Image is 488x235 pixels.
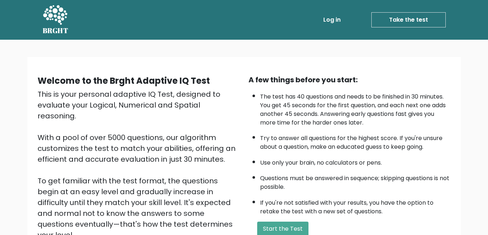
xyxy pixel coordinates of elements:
[260,195,451,216] li: If you're not satisfied with your results, you have the option to retake the test with a new set ...
[260,89,451,127] li: The test has 40 questions and needs to be finished in 30 minutes. You get 45 seconds for the firs...
[260,130,451,151] li: Try to answer all questions for the highest score. If you're unsure about a question, make an edu...
[43,3,69,37] a: BRGHT
[371,12,446,27] a: Take the test
[260,155,451,167] li: Use only your brain, no calculators or pens.
[43,26,69,35] h5: BRGHT
[260,170,451,191] li: Questions must be answered in sequence; skipping questions is not possible.
[320,13,344,27] a: Log in
[249,74,451,85] div: A few things before you start:
[38,75,210,87] b: Welcome to the Brght Adaptive IQ Test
